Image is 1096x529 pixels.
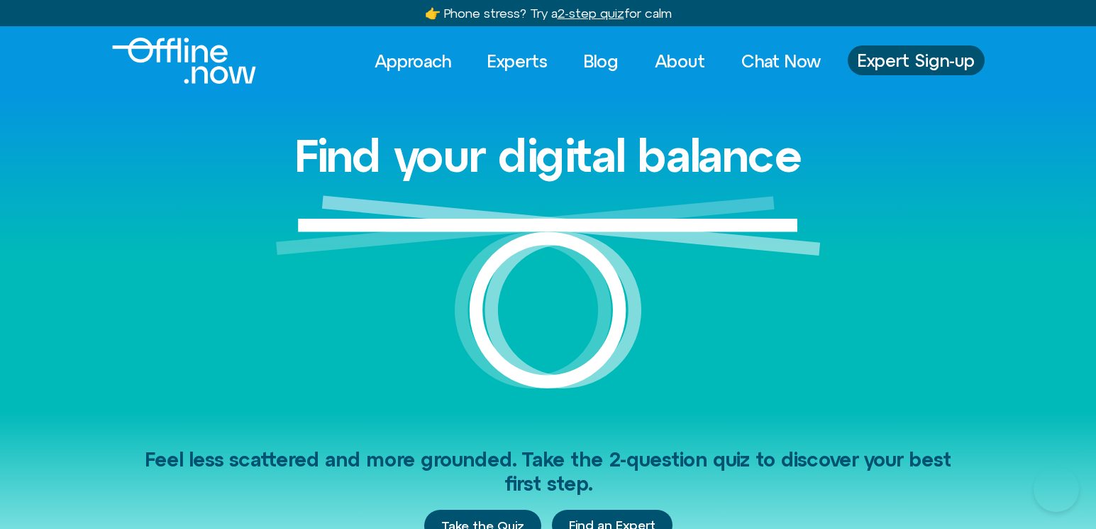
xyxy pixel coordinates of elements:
nav: Menu [362,45,834,77]
iframe: Botpress [1034,467,1079,512]
span: Feel less scattered and more grounded. Take the 2-question quiz to discover your best first step. [145,448,951,495]
a: Blog [571,45,631,77]
a: Expert Sign-up [848,45,985,75]
a: Chat Now [729,45,834,77]
a: 👉 Phone stress? Try a2-step quizfor calm [425,6,672,21]
img: Offline.Now logo in white. Text of the words offline.now with a line going through the "O" [112,38,256,84]
img: Graphic of a white circle with a white line balancing on top to represent balance. [276,195,821,412]
u: 2-step quiz [558,6,624,21]
div: Logo [112,38,232,84]
a: Experts [475,45,560,77]
span: Expert Sign-up [858,51,975,70]
a: Approach [362,45,464,77]
h1: Find your digital balance [294,131,802,180]
a: About [642,45,718,77]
